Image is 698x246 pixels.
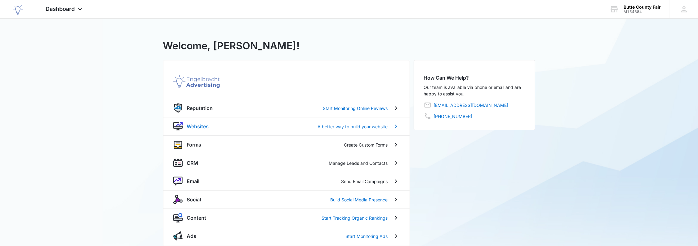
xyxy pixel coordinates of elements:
img: ads [173,231,183,241]
img: Engelbrecht Advertising [12,4,24,15]
p: A better way to build your website [318,123,388,130]
img: Engelbrecht Advertising [173,74,220,89]
img: nurture [173,177,183,186]
a: reputationReputationStart Monitoring Online Reviews [163,99,410,117]
p: Create Custom Forms [344,142,388,148]
p: Start Tracking Organic Rankings [322,215,388,221]
p: Start Monitoring Ads [346,233,388,239]
p: Send Email Campaigns [341,178,388,185]
a: nurtureEmailSend Email Campaigns [163,172,410,190]
a: contentContentStart Tracking Organic Rankings [163,209,410,227]
img: social [173,195,183,204]
p: Websites [187,123,209,130]
h2: How Can We Help? [424,74,525,81]
p: Email [187,178,200,185]
p: Reputation [187,104,213,112]
img: forms [173,140,183,149]
img: reputation [173,103,183,113]
a: socialSocialBuild Social Media Presence [163,190,410,209]
h1: Welcome, [PERSON_NAME]! [163,38,300,53]
p: Content [187,214,207,222]
p: Forms [187,141,202,148]
p: Build Social Media Presence [331,196,388,203]
img: content [173,213,183,222]
a: formsFormsCreate Custom Forms [163,135,410,154]
img: website [173,122,183,131]
p: Start Monitoring Online Reviews [323,105,388,112]
a: websiteWebsitesA better way to build your website [163,117,410,135]
div: account name [624,5,661,10]
p: Ads [187,232,197,240]
a: [EMAIL_ADDRESS][DOMAIN_NAME] [434,102,509,108]
div: account id [624,10,661,14]
p: Manage Leads and Contacts [329,160,388,166]
a: [PHONE_NUMBER] [434,113,473,120]
p: CRM [187,159,198,167]
span: Dashboard [46,6,75,12]
p: Social [187,196,201,203]
a: crmCRMManage Leads and Contacts [163,154,410,172]
p: Our team is available via phone or email and are happy to assist you. [424,84,525,97]
img: crm [173,158,183,168]
a: adsAdsStart Monitoring Ads [163,227,410,245]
